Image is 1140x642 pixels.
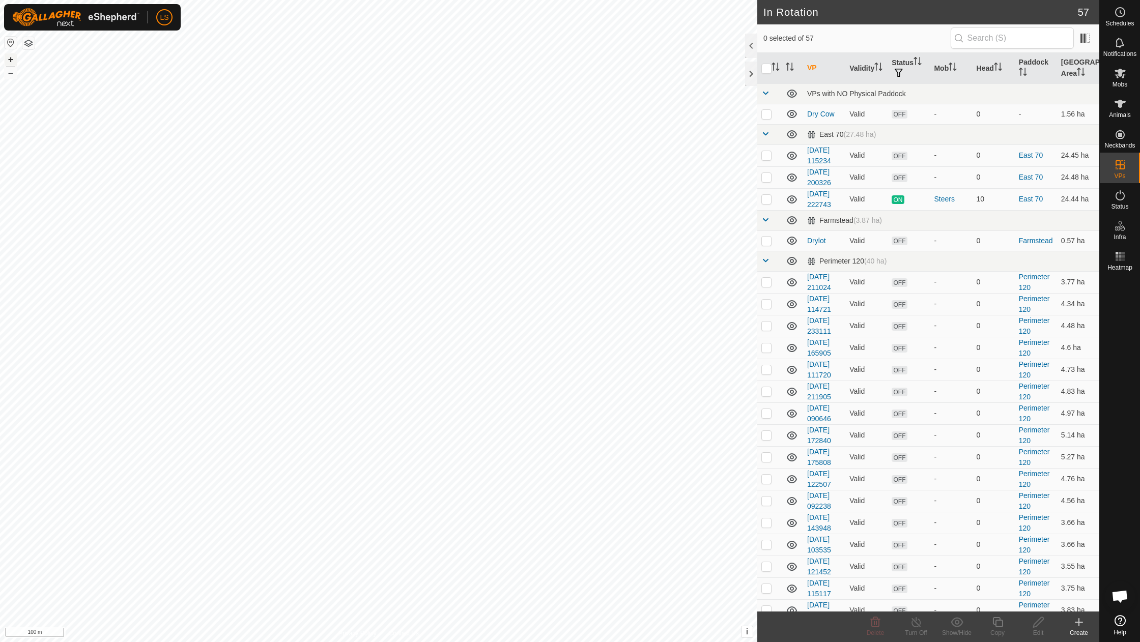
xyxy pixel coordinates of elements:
[949,64,957,72] p-sorticon: Activate to sort
[1019,360,1050,379] a: Perimeter 120
[807,90,1095,98] div: VPs with NO Physical Paddock
[1015,104,1057,124] td: -
[1057,534,1099,556] td: 3.66 ha
[973,577,1015,599] td: 0
[934,364,968,375] div: -
[1057,104,1099,124] td: 1.56 ha
[973,381,1015,402] td: 0
[934,109,968,120] div: -
[845,337,888,359] td: Valid
[807,110,835,118] a: Dry Cow
[1057,188,1099,210] td: 24.44 ha
[807,470,831,488] a: [DATE] 122507
[973,556,1015,577] td: 0
[892,475,907,484] span: OFF
[1019,535,1050,554] a: Perimeter 120
[934,430,968,441] div: -
[807,404,831,423] a: [DATE] 090646
[807,535,831,554] a: [DATE] 103535
[1105,581,1135,611] div: Open chat
[807,237,826,245] a: Drylot
[934,150,968,161] div: -
[807,338,831,357] a: [DATE] 165905
[1019,513,1050,532] a: Perimeter 120
[1057,490,1099,512] td: 4.56 ha
[874,64,882,72] p-sorticon: Activate to sort
[845,556,888,577] td: Valid
[892,431,907,440] span: OFF
[892,366,907,374] span: OFF
[1057,424,1099,446] td: 5.14 ha
[892,497,907,506] span: OFF
[973,188,1015,210] td: 10
[1057,446,1099,468] td: 5.27 ha
[934,517,968,528] div: -
[763,6,1078,18] h2: In Rotation
[845,599,888,621] td: Valid
[807,360,831,379] a: [DATE] 111720
[1100,611,1140,639] a: Help
[973,599,1015,621] td: 0
[973,446,1015,468] td: 0
[763,33,951,44] span: 0 selected of 57
[892,322,907,331] span: OFF
[973,490,1015,512] td: 0
[973,230,1015,251] td: 0
[973,166,1015,188] td: 0
[1019,69,1027,77] p-sorticon: Activate to sort
[977,628,1018,637] div: Copy
[845,104,888,124] td: Valid
[843,130,876,138] span: (27.48 ha)
[1057,381,1099,402] td: 4.83 ha
[807,382,831,401] a: [DATE] 211905
[5,53,17,66] button: +
[1019,557,1050,576] a: Perimeter 120
[1057,556,1099,577] td: 3.55 ha
[5,67,17,79] button: –
[845,512,888,534] td: Valid
[845,271,888,293] td: Valid
[1019,295,1050,313] a: Perimeter 120
[1109,112,1131,118] span: Animals
[892,563,907,571] span: OFF
[934,408,968,419] div: -
[934,539,968,550] div: -
[845,424,888,446] td: Valid
[1019,448,1050,466] a: Perimeter 120
[807,130,876,139] div: East 70
[951,27,1074,49] input: Search (S)
[5,37,17,49] button: Reset Map
[1104,142,1135,149] span: Neckbands
[853,216,882,224] span: (3.87 ha)
[845,293,888,315] td: Valid
[888,53,930,84] th: Status
[1019,404,1050,423] a: Perimeter 120
[864,257,887,265] span: (40 ha)
[845,315,888,337] td: Valid
[867,629,885,636] span: Delete
[1057,337,1099,359] td: 4.6 ha
[973,359,1015,381] td: 0
[845,534,888,556] td: Valid
[845,359,888,381] td: Valid
[1105,20,1134,26] span: Schedules
[1057,315,1099,337] td: 4.48 ha
[772,64,780,72] p-sorticon: Activate to sort
[807,146,831,165] a: [DATE] 115234
[973,53,1015,84] th: Head
[1019,426,1050,445] a: Perimeter 120
[1103,51,1136,57] span: Notifications
[746,627,748,636] span: i
[994,64,1002,72] p-sorticon: Activate to sort
[936,628,977,637] div: Show/Hide
[845,166,888,188] td: Valid
[389,629,419,638] a: Contact Us
[1019,316,1050,335] a: Perimeter 120
[845,490,888,512] td: Valid
[845,188,888,210] td: Valid
[973,315,1015,337] td: 0
[1019,601,1050,620] a: Perimeter 120
[807,579,831,598] a: [DATE] 115117
[892,237,907,245] span: OFF
[22,37,35,49] button: Map Layers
